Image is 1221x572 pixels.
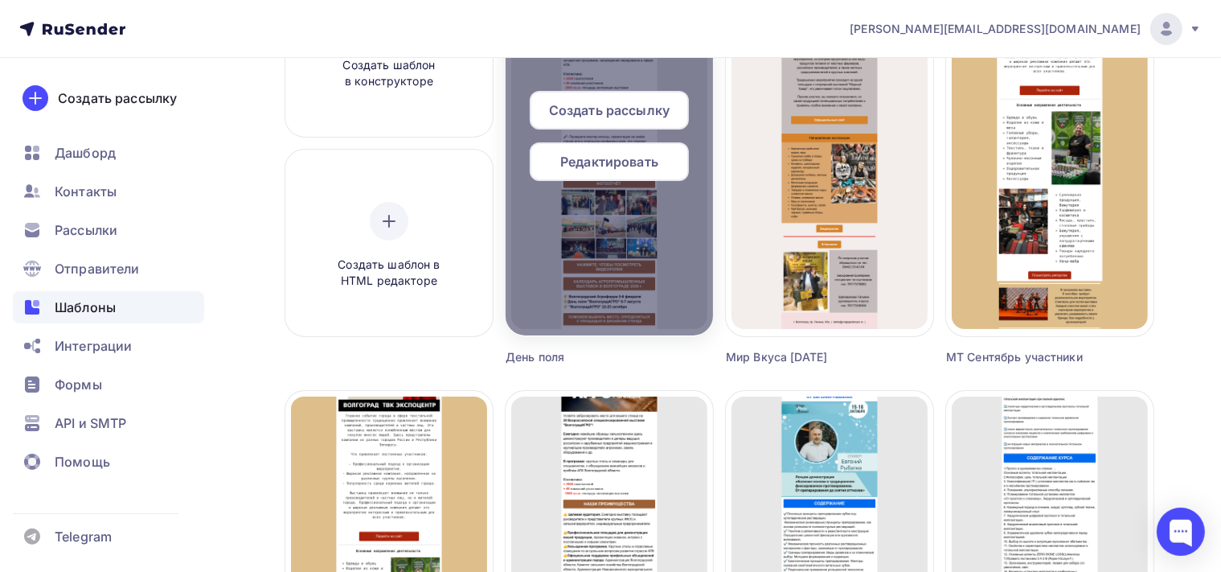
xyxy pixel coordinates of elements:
[13,368,204,401] a: Формы
[55,336,132,356] span: Интеграции
[850,13,1202,45] a: [PERSON_NAME][EMAIL_ADDRESS][DOMAIN_NAME]
[55,452,110,471] span: Помощь
[55,375,102,394] span: Формы
[313,257,465,290] span: Создать шаблон в HTML редакторе
[55,143,116,163] span: Дашборд
[726,349,882,365] div: Мир Вкуса [DATE]
[55,298,116,317] span: Шаблоны
[13,137,204,169] a: Дашборд
[506,349,662,365] div: День поля
[549,101,670,120] span: Создать рассылку
[850,21,1141,37] span: [PERSON_NAME][EMAIL_ADDRESS][DOMAIN_NAME]
[55,182,117,201] span: Контакты
[13,175,204,208] a: Контакты
[55,220,117,240] span: Рассылки
[13,253,204,285] a: Отправители
[313,57,465,90] span: Создать шаблон в конструкторе
[13,214,204,246] a: Рассылки
[55,527,112,546] span: Telegram
[55,414,126,433] span: API и SMTP
[55,259,140,278] span: Отправители
[13,291,204,323] a: Шаблоны
[946,349,1102,365] div: МТ Сентябрь участники
[58,88,177,108] div: Создать рассылку
[560,152,658,171] span: Редактировать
